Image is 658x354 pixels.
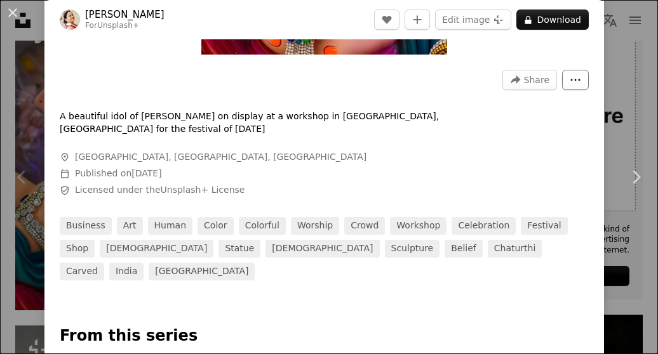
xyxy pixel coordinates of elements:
[60,10,80,30] img: Go to Sonika Agarwal's profile
[239,217,286,235] a: colorful
[85,21,164,31] div: For
[85,8,164,21] a: [PERSON_NAME]
[75,168,162,178] span: Published on
[502,70,557,90] button: Share this image
[488,240,542,258] a: chaturthi
[198,217,234,235] a: color
[60,326,589,346] p: From this series
[516,10,589,30] button: Download
[390,217,446,235] a: workshop
[445,240,483,258] a: belief
[435,10,511,30] button: Edit image
[452,217,516,235] a: celebration
[265,240,379,258] a: [DEMOGRAPHIC_DATA]
[148,217,193,235] a: human
[109,263,144,280] a: india
[374,10,399,30] button: Like
[75,151,366,164] span: [GEOGRAPHIC_DATA], [GEOGRAPHIC_DATA], [GEOGRAPHIC_DATA]
[100,240,213,258] a: [DEMOGRAPHIC_DATA]
[524,70,549,89] span: Share
[405,10,430,30] button: Add to Collection
[60,110,441,136] p: A beautiful idol of [PERSON_NAME] on display at a workshop in [GEOGRAPHIC_DATA], [GEOGRAPHIC_DATA...
[521,217,567,235] a: festival
[614,116,658,238] a: Next
[385,240,440,258] a: sculpture
[562,70,589,90] button: More Actions
[97,21,139,30] a: Unsplash+
[161,185,245,195] a: Unsplash+ License
[149,263,255,280] a: [GEOGRAPHIC_DATA]
[60,263,104,280] a: carved
[291,217,339,235] a: worship
[218,240,260,258] a: statue
[60,240,95,258] a: shop
[75,184,245,197] span: Licensed under the
[117,217,143,235] a: art
[344,217,385,235] a: crowd
[60,217,112,235] a: business
[131,168,161,178] time: August 4, 2024 at 2:24:07 PM GMT+5:30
